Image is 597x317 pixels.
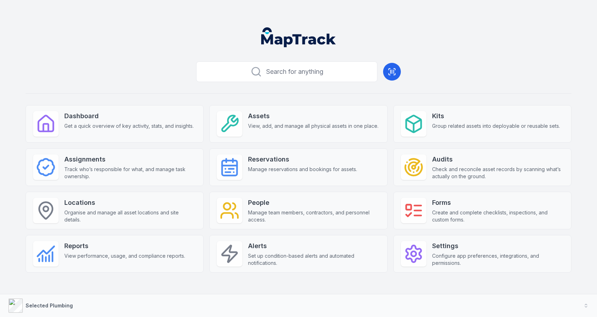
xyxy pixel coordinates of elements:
a: AssetsView, add, and manage all physical assets in one place. [209,105,387,143]
span: View performance, usage, and compliance reports. [64,252,185,259]
strong: Selected Plumbing [26,302,73,308]
span: Organise and manage all asset locations and site details. [64,209,196,223]
span: Get a quick overview of key activity, stats, and insights. [64,122,194,130]
span: Configure app preferences, integrations, and permissions. [432,252,564,267]
span: View, add, and manage all physical assets in one place. [248,122,378,130]
a: ReservationsManage reservations and bookings for assets. [209,148,387,186]
strong: Locations [64,198,196,208]
strong: Reports [64,241,185,251]
strong: Assignments [64,154,196,164]
a: PeopleManage team members, contractors, and personnel access. [209,192,387,229]
a: DashboardGet a quick overview of key activity, stats, and insights. [26,105,204,143]
a: KitsGroup related assets into deployable or reusable sets. [393,105,571,143]
span: Check and reconcile asset records by scanning what’s actually on the ground. [432,166,564,180]
span: Group related assets into deployable or reusable sets. [432,122,560,130]
a: AssignmentsTrack who’s responsible for what, and manage task ownership. [26,148,204,186]
span: Search for anything [266,67,323,77]
strong: Reservations [248,154,357,164]
span: Manage team members, contractors, and personnel access. [248,209,380,223]
strong: Kits [432,111,560,121]
strong: Audits [432,154,564,164]
a: ReportsView performance, usage, and compliance reports. [26,235,204,273]
span: Manage reservations and bookings for assets. [248,166,357,173]
nav: Global [250,27,347,47]
a: FormsCreate and complete checklists, inspections, and custom forms. [393,192,571,229]
strong: Forms [432,198,564,208]
strong: Assets [248,111,378,121]
strong: Settings [432,241,564,251]
span: Set up condition-based alerts and automated notifications. [248,252,380,267]
a: AuditsCheck and reconcile asset records by scanning what’s actually on the ground. [393,148,571,186]
strong: Dashboard [64,111,194,121]
strong: Alerts [248,241,380,251]
span: Track who’s responsible for what, and manage task ownership. [64,166,196,180]
button: Search for anything [196,61,377,82]
strong: People [248,198,380,208]
a: SettingsConfigure app preferences, integrations, and permissions. [393,235,571,273]
a: LocationsOrganise and manage all asset locations and site details. [26,192,204,229]
a: AlertsSet up condition-based alerts and automated notifications. [209,235,387,273]
span: Create and complete checklists, inspections, and custom forms. [432,209,564,223]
